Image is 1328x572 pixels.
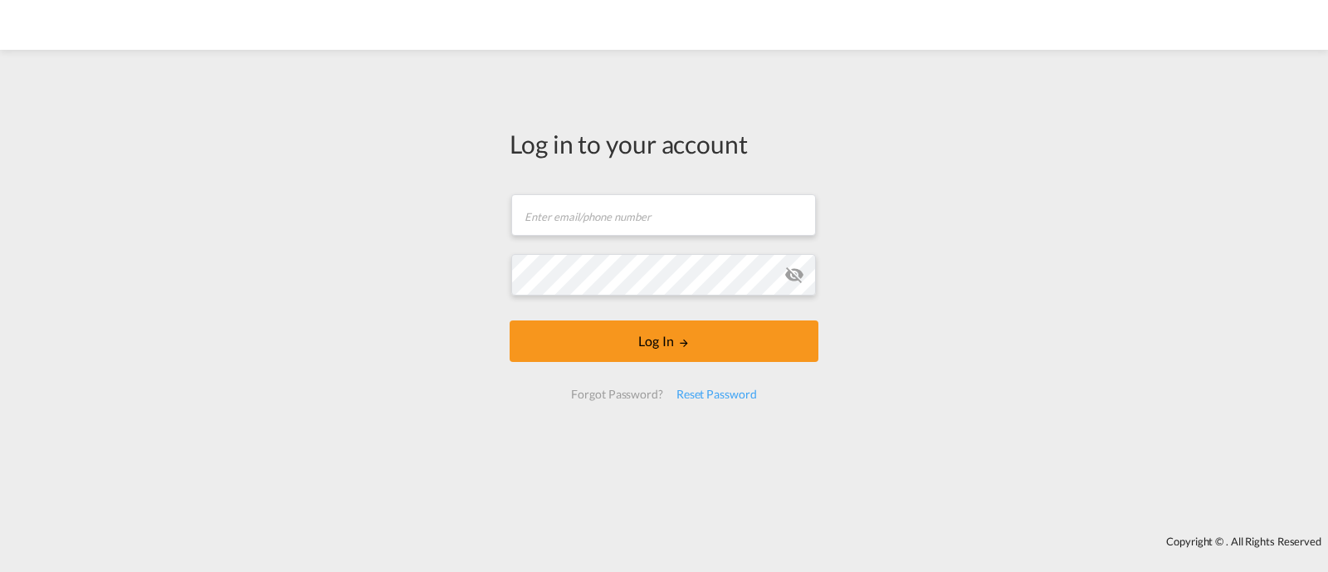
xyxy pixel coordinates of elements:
input: Enter email/phone number [511,194,816,236]
div: Forgot Password? [564,379,669,409]
button: LOGIN [510,320,818,362]
div: Log in to your account [510,126,818,161]
md-icon: icon-eye-off [784,265,804,285]
div: Reset Password [670,379,764,409]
